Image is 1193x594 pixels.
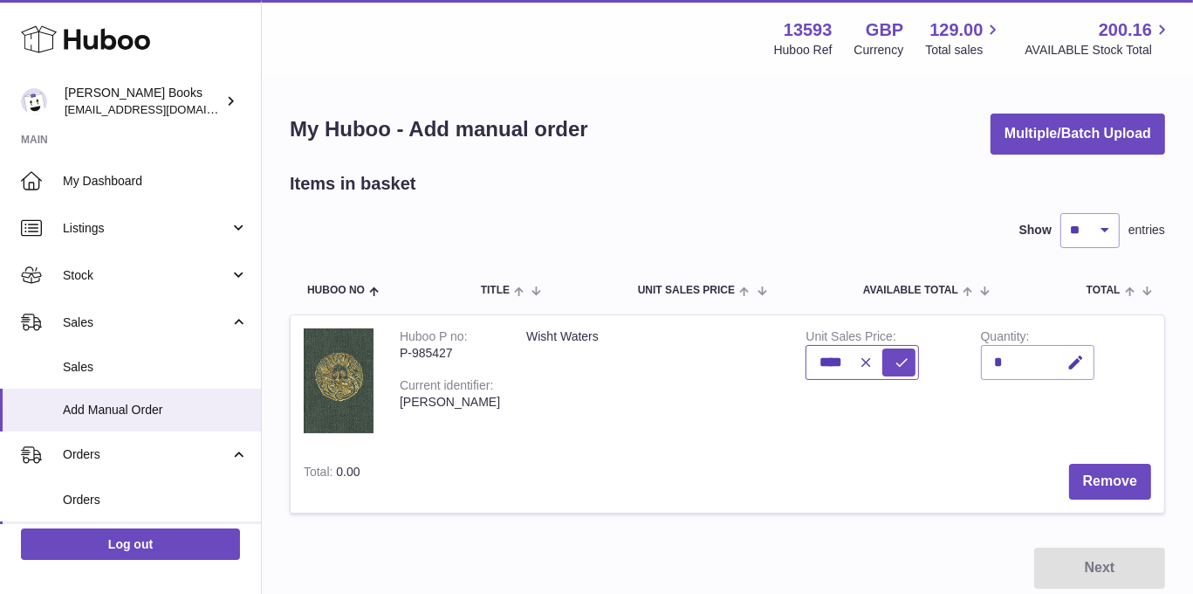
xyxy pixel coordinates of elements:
[854,42,904,59] div: Currency
[1087,285,1121,296] span: Total
[481,285,510,296] span: Title
[63,314,230,331] span: Sales
[63,446,230,463] span: Orders
[866,18,903,42] strong: GBP
[65,85,222,118] div: [PERSON_NAME] Books
[774,42,833,59] div: Huboo Ref
[513,315,792,451] td: Wisht Waters
[304,465,336,483] label: Total
[290,172,416,196] h2: Items in basket
[925,42,1003,59] span: Total sales
[21,528,240,560] a: Log out
[63,359,248,376] span: Sales
[63,267,230,284] span: Stock
[991,114,1165,155] button: Multiple/Batch Upload
[21,88,47,114] img: info@troybooks.co.uk
[336,465,360,479] span: 0.00
[400,345,500,362] div: P-985427
[638,285,735,296] span: Unit Sales Price
[981,329,1030,348] label: Quantity
[290,115,588,143] h1: My Huboo - Add manual order
[63,492,248,508] span: Orders
[1069,464,1151,500] button: Remove
[304,328,374,433] img: Wisht Waters
[925,18,1003,59] a: 129.00 Total sales
[307,285,365,296] span: Huboo no
[1025,18,1172,59] a: 200.16 AVAILABLE Stock Total
[63,220,230,237] span: Listings
[784,18,833,42] strong: 13593
[1025,42,1172,59] span: AVAILABLE Stock Total
[400,378,493,397] div: Current identifier
[1128,222,1165,238] span: entries
[400,329,468,348] div: Huboo P no
[806,329,895,348] label: Unit Sales Price
[63,173,248,190] span: My Dashboard
[929,18,983,42] span: 129.00
[63,402,248,418] span: Add Manual Order
[863,285,958,296] span: AVAILABLE Total
[65,102,257,116] span: [EMAIL_ADDRESS][DOMAIN_NAME]
[400,394,500,411] div: [PERSON_NAME]
[1099,18,1152,42] span: 200.16
[1019,222,1052,238] label: Show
